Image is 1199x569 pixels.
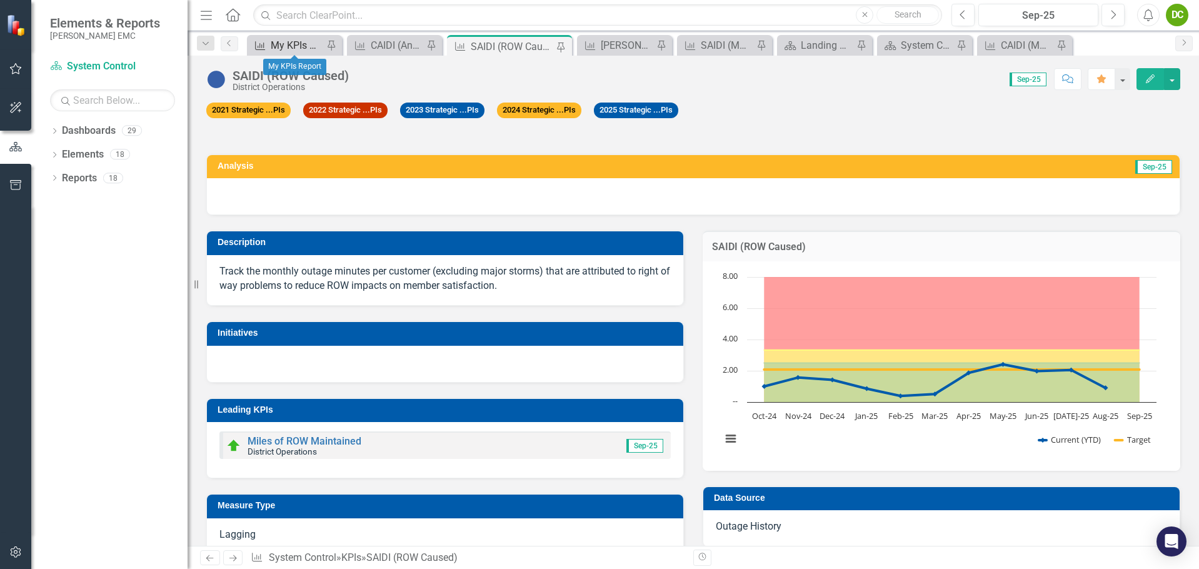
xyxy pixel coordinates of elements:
text: Jun-25 [1024,410,1048,421]
text: [DATE]-25 [1053,410,1089,421]
text: Dec-24 [820,410,845,421]
span: Elements & Reports [50,16,160,31]
a: Miles of ROW Maintained [248,435,361,447]
button: Show Current (YTD) [1039,434,1101,445]
img: No Information [206,69,226,89]
button: Show Target [1115,434,1151,445]
a: CAIDI (Monthly) [980,38,1053,53]
a: Reports [62,171,97,186]
text: 8.00 [723,270,738,281]
div: 18 [103,173,123,183]
path: May-25, 2.41. Current (YTD). [1001,362,1006,367]
path: Oct-24, 1. Current (YTD). [762,384,767,389]
a: CAIDI (Annual) - State of the Coop [350,38,423,53]
div: My KPIs Report [271,38,323,53]
div: SAIDI (Monthly) [701,38,753,53]
h3: Data Source [714,493,1173,503]
button: Sep-25 [978,4,1098,26]
text: 6.00 [723,301,738,313]
img: At Target [226,438,241,453]
div: Sep-25 [983,8,1094,23]
text: Oct-24 [752,410,777,421]
g: Target, series 2 of 5. Line with 12 data points. [762,367,1142,372]
text: Aug-25 [1093,410,1118,421]
a: System Control [50,59,175,74]
small: [PERSON_NAME] EMC [50,31,160,41]
div: My KPIs Report [263,59,326,75]
a: My KPIs Report [250,38,323,53]
div: CAIDI (Annual) - State of the Coop [371,38,423,53]
span: Search [895,9,921,19]
h3: Analysis [218,161,682,171]
h3: Measure Type [218,501,677,510]
span: 2023 Strategic ...PIs [400,103,484,118]
div: System Control [901,38,953,53]
span: Lagging [219,528,256,540]
a: SAIDI (Monthly) [680,38,753,53]
a: System Control [880,38,953,53]
a: System Control [269,551,336,563]
text: Feb-25 [888,410,913,421]
div: District Operations [233,83,349,92]
button: Search [876,6,939,24]
svg: Interactive chart [715,271,1163,458]
span: Sep-25 [1135,160,1172,174]
h3: Initiatives [218,328,677,338]
h3: Description [218,238,677,247]
path: Jan-25, 0.86. Current (YTD). [865,386,870,391]
text: 2.00 [723,364,738,375]
h3: SAIDI (ROW Caused) [712,241,1171,253]
path: Apr-25, 1.87. Current (YTD). [966,370,971,375]
span: Sep-25 [626,439,663,453]
path: Nov-24, 1.57. Current (YTD). [796,375,801,380]
div: CAIDI (Monthly) [1001,38,1053,53]
a: [PERSON_NAME] (Monthly) [580,38,653,53]
text: Mar-25 [921,410,948,421]
span: 2025 Strategic ...PIs [594,103,678,118]
div: 18 [110,149,130,160]
h3: Leading KPIs [218,405,677,415]
div: SAIDI (ROW Caused) [471,39,553,54]
input: Search Below... [50,89,175,111]
div: 29 [122,126,142,136]
div: Chart. Highcharts interactive chart. [715,271,1168,458]
path: Aug-25, 0.91. Current (YTD). [1103,385,1108,390]
text: Apr-25 [956,410,981,421]
a: Landing Page [780,38,853,53]
button: DC [1166,4,1188,26]
path: Jun-25, 1.98. Current (YTD). [1035,368,1040,373]
p: Track the monthly outage minutes per customer (excluding major storms) that are attributed to rig... [219,264,671,293]
small: District Operations [248,446,317,456]
text: Jan-25 [854,410,878,421]
g: Red-Yellow, series 4 of 5 with 12 data points. [762,348,1142,353]
text: May-25 [990,410,1016,421]
a: Dashboards [62,124,116,138]
span: 2024 Strategic ...PIs [497,103,581,118]
path: Mar-25, 0.51. Current (YTD). [933,391,938,396]
span: Sep-25 [1010,73,1046,86]
a: Elements [62,148,104,162]
div: SAIDI (ROW Caused) [366,551,458,563]
input: Search ClearPoint... [253,4,942,26]
div: SAIDI (ROW Caused) [233,69,349,83]
div: » » [251,551,684,565]
text: 4.00 [723,333,738,344]
span: 2022 Strategic ...PIs [303,103,388,118]
p: Outage History [716,520,1167,534]
div: Open Intercom Messenger [1156,526,1186,556]
path: Dec-24, 1.42. Current (YTD). [830,377,835,382]
a: KPIs [341,551,361,563]
button: View chart menu, Chart [722,430,740,448]
text: -- [733,395,738,406]
path: Feb-25, 0.39. Current (YTD). [898,393,903,398]
span: 2021 Strategic ...PIs [206,103,291,118]
text: Sep-25 [1127,410,1152,421]
path: Jul-25, 2.05. Current (YTD). [1069,368,1074,373]
div: [PERSON_NAME] (Monthly) [601,38,653,53]
div: Landing Page [801,38,853,53]
img: ClearPoint Strategy [6,14,28,36]
text: Nov-24 [785,410,812,421]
